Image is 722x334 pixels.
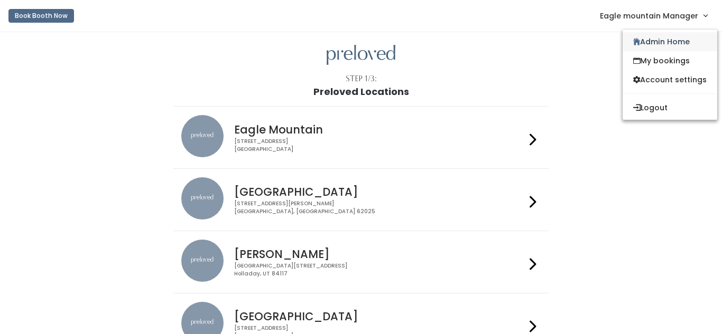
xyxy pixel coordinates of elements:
[234,123,525,136] h4: Eagle Mountain
[623,32,717,51] a: Admin Home
[346,73,377,84] div: Step 1/3:
[234,138,525,153] div: [STREET_ADDRESS] [GEOGRAPHIC_DATA]
[181,240,540,284] a: preloved location [PERSON_NAME] [GEOGRAPHIC_DATA][STREET_ADDRESS]Holladay, UT 84117
[623,51,717,70] a: My bookings
[234,186,525,198] h4: [GEOGRAPHIC_DATA]
[234,310,525,322] h4: [GEOGRAPHIC_DATA]
[181,115,540,160] a: preloved location Eagle Mountain [STREET_ADDRESS][GEOGRAPHIC_DATA]
[313,87,409,97] h1: Preloved Locations
[8,4,74,27] a: Book Booth Now
[589,4,718,27] a: Eagle mountain Manager
[623,98,717,117] button: Logout
[181,177,224,220] img: preloved location
[234,248,525,260] h4: [PERSON_NAME]
[8,9,74,23] button: Book Booth Now
[327,45,395,65] img: preloved logo
[600,10,698,22] span: Eagle mountain Manager
[181,115,224,157] img: preloved location
[181,240,224,282] img: preloved location
[234,262,525,278] div: [GEOGRAPHIC_DATA][STREET_ADDRESS] Holladay, UT 84117
[234,200,525,215] div: [STREET_ADDRESS][PERSON_NAME] [GEOGRAPHIC_DATA], [GEOGRAPHIC_DATA] 62025
[181,177,540,222] a: preloved location [GEOGRAPHIC_DATA] [STREET_ADDRESS][PERSON_NAME][GEOGRAPHIC_DATA], [GEOGRAPHIC_D...
[623,70,717,89] a: Account settings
